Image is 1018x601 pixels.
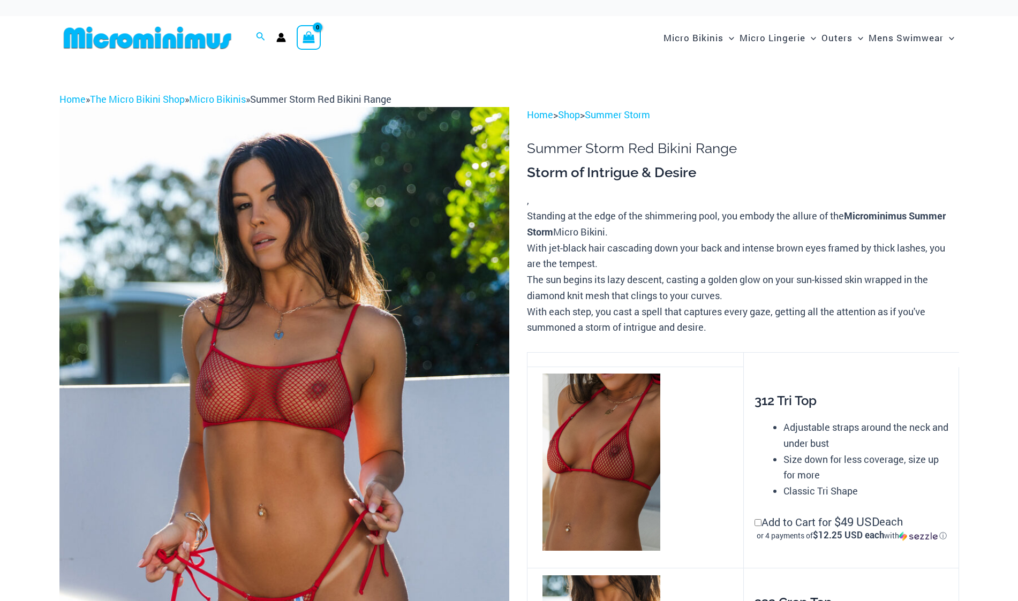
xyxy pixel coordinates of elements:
span: Micro Lingerie [740,24,805,51]
span: Outers [821,24,853,51]
a: The Micro Bikini Shop [90,93,185,105]
div: or 4 payments of$12.25 USD eachwithSezzle Click to learn more about Sezzle [755,530,948,541]
img: Sezzle [899,531,938,541]
span: Menu Toggle [853,24,863,51]
span: 312 Tri Top [755,393,817,408]
span: $12.25 USD each [813,529,884,541]
span: $ [834,514,841,529]
span: Micro Bikinis [663,24,723,51]
span: each [879,514,903,530]
a: Search icon link [256,31,266,44]
a: Micro BikinisMenu ToggleMenu Toggle [661,21,737,54]
a: Micro LingerieMenu ToggleMenu Toggle [737,21,819,54]
span: Menu Toggle [944,24,954,51]
p: Standing at the edge of the shimmering pool, you embody the allure of the Micro Bikini. With jet-... [527,208,959,336]
li: Classic Tri Shape [783,483,948,499]
a: View Shopping Cart, empty [297,25,321,50]
a: Home [527,108,553,121]
img: Summer Storm Red 312 Tri Top [542,374,660,550]
nav: Site Navigation [659,20,959,56]
span: » » » [59,93,391,105]
div: or 4 payments of with [755,530,948,541]
div: , [527,164,959,336]
p: > > [527,107,959,123]
a: Account icon link [276,33,286,42]
a: Micro Bikinis [189,93,246,105]
span: Menu Toggle [723,24,734,51]
a: Mens SwimwearMenu ToggleMenu Toggle [866,21,957,54]
h3: Storm of Intrigue & Desire [527,164,959,182]
span: Mens Swimwear [869,24,944,51]
a: Home [59,93,86,105]
a: Summer Storm [585,108,650,121]
input: Add to Cart for$49 USD eachor 4 payments of$12.25 USD eachwithSezzle Click to learn more about Se... [755,519,761,526]
label: Add to Cart for [755,515,948,542]
span: Menu Toggle [805,24,816,51]
a: OutersMenu ToggleMenu Toggle [819,21,866,54]
h1: Summer Storm Red Bikini Range [527,140,959,157]
span: 49 USD [834,514,879,530]
li: Size down for less coverage, size up for more [783,452,948,483]
li: Adjustable straps around the neck and under bust [783,420,948,451]
span: Summer Storm Red Bikini Range [250,93,391,105]
img: MM SHOP LOGO FLAT [59,26,236,50]
a: Shop [558,108,580,121]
